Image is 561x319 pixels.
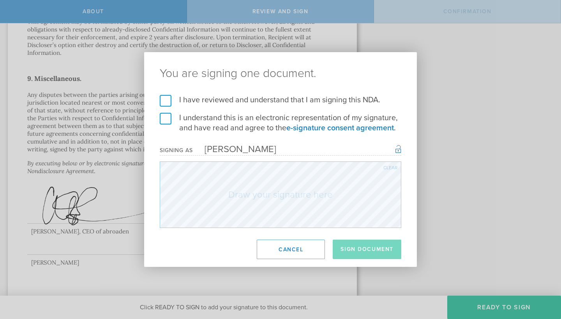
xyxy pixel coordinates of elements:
[333,240,401,259] button: Sign Document
[160,113,401,133] label: I understand this is an electronic representation of my signature, and have read and agree to the .
[257,240,325,259] button: Cancel
[160,95,401,105] label: I have reviewed and understand that I am signing this NDA.
[160,147,193,154] div: Signing as
[160,68,401,79] ng-pluralize: You are signing one document.
[286,123,394,133] a: e-signature consent agreement
[193,144,276,155] div: [PERSON_NAME]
